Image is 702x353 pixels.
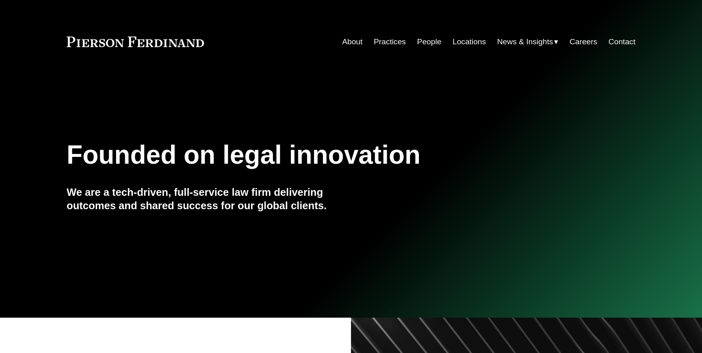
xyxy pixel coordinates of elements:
h4: We are a tech-driven, full-service law firm delivering outcomes and shared success for our global... [67,186,351,212]
a: People [417,34,442,50]
a: About [342,34,362,50]
h1: Founded on legal innovation [67,140,541,170]
a: Locations [453,34,486,50]
span: News & Insights [497,35,553,49]
a: Careers [570,34,597,50]
a: Practices [374,34,406,50]
a: folder dropdown [497,34,559,50]
a: Contact [609,34,635,50]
